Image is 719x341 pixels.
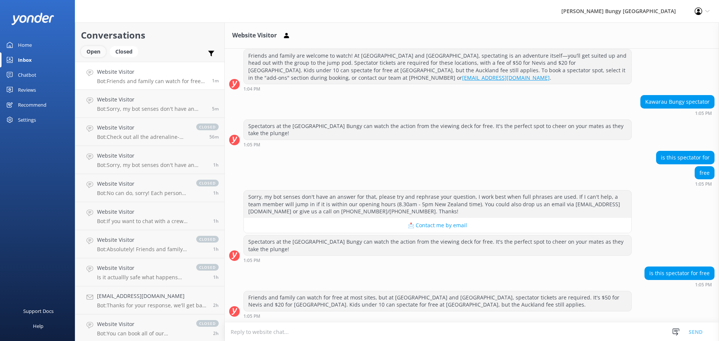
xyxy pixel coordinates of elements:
span: Sep 29 2025 11:31am (UTC +13:00) Pacific/Auckland [213,274,219,280]
h3: Website Visitor [232,31,277,40]
h4: Website Visitor [97,208,207,216]
div: Reviews [18,82,36,97]
h4: [EMAIL_ADDRESS][DOMAIN_NAME] [97,292,207,300]
span: Sep 29 2025 01:05pm (UTC +13:00) Pacific/Auckland [212,77,219,84]
strong: 1:05 PM [243,314,260,319]
a: [EMAIL_ADDRESS][DOMAIN_NAME] [462,74,550,81]
div: Help [33,319,43,334]
div: Inbox [18,52,32,67]
strong: 1:05 PM [695,283,712,287]
div: Spectators at the [GEOGRAPHIC_DATA] Bungy can watch the action from the viewing deck for free. It... [244,235,631,255]
a: Website VisitorBot:Sorry, my bot senses don't have an answer for that, please try and rephrase yo... [75,90,224,118]
div: free [695,167,714,179]
div: Settings [18,112,36,127]
div: Sep 29 2025 01:05pm (UTC +13:00) Pacific/Auckland [243,142,632,147]
h4: Website Visitor [97,236,189,244]
button: 📩 Contact me by email [244,218,631,233]
div: Friends and family are welcome to watch! At [GEOGRAPHIC_DATA] and [GEOGRAPHIC_DATA], spectating i... [244,49,631,84]
p: Bot: If you want to chat with a crew member, call us at [PHONE_NUMBER] or [PHONE_NUMBER]. You can... [97,218,207,225]
div: is this spectator for [656,151,714,164]
h4: Website Visitor [97,264,189,272]
div: Home [18,37,32,52]
span: Sep 29 2025 10:30am (UTC +13:00) Pacific/Auckland [213,302,219,308]
span: closed [196,264,219,271]
span: Sep 29 2025 11:51am (UTC +13:00) Pacific/Auckland [213,190,219,196]
a: Website VisitorIs it actuallly safe what happens after you jumpclosed1h [75,258,224,286]
div: Sep 29 2025 01:05pm (UTC +13:00) Pacific/Auckland [243,258,632,263]
h4: Website Visitor [97,68,206,76]
div: Recommend [18,97,46,112]
a: Open [81,47,110,55]
a: Website VisitorBot:Absolutely! Friends and family can come along for the ride. Just remember, spe... [75,230,224,258]
p: Bot: Friends and family can watch for free at most sites, but at [GEOGRAPHIC_DATA] and [GEOGRAPHI... [97,78,206,85]
div: Sep 29 2025 01:04pm (UTC +13:00) Pacific/Auckland [243,86,632,91]
p: Bot: Thanks for your response, we'll get back to you as soon as we can during opening hours. [97,302,207,309]
p: Bot: Sorry, my bot senses don't have an answer for that, please try and rephrase your question, I... [97,162,207,168]
span: Sep 29 2025 12:10pm (UTC +13:00) Pacific/Auckland [209,134,219,140]
a: Website VisitorBot:If you want to chat with a crew member, call us at [PHONE_NUMBER] or [PHONE_NU... [75,202,224,230]
div: Support Docs [23,304,54,319]
p: Bot: Check out all the adrenaline-pumping career opportunities at [PERSON_NAME] Bungy NZ right he... [97,134,189,140]
div: Sorry, my bot senses don't have an answer for that, please try and rephrase your question, I work... [244,191,631,218]
p: Bot: You can book all of our adrenaline-pumping experiences online! Just head over to our website... [97,330,189,337]
div: is this spectator for free [645,267,714,280]
a: Closed [110,47,142,55]
div: Sep 29 2025 01:05pm (UTC +13:00) Pacific/Auckland [640,110,715,116]
a: Website VisitorBot:Sorry, my bot senses don't have an answer for that, please try and rephrase yo... [75,146,224,174]
div: Sep 29 2025 01:05pm (UTC +13:00) Pacific/Auckland [695,181,715,186]
p: Is it actuallly safe what happens after you jump [97,274,189,281]
a: Website VisitorBot:No can do, sorry! Each person needs to hit that 35 kg minimum on their own to ... [75,174,224,202]
img: yonder-white-logo.png [11,13,54,25]
div: Spectators at the [GEOGRAPHIC_DATA] Bungy can watch the action from the viewing deck for free. It... [244,120,631,140]
h4: Website Visitor [97,180,189,188]
div: Kawarau Bungy spectator [641,95,714,108]
span: Sep 29 2025 11:33am (UTC +13:00) Pacific/Auckland [213,246,219,252]
p: Bot: Sorry, my bot senses don't have an answer for that, please try and rephrase your question, I... [97,106,206,112]
span: Sep 29 2025 01:01pm (UTC +13:00) Pacific/Auckland [212,106,219,112]
div: Open [81,46,106,57]
span: closed [196,320,219,327]
strong: 1:05 PM [243,258,260,263]
span: Sep 29 2025 12:03pm (UTC +13:00) Pacific/Auckland [213,162,219,168]
div: Sep 29 2025 01:05pm (UTC +13:00) Pacific/Auckland [644,282,715,287]
div: Chatbot [18,67,36,82]
strong: 1:05 PM [243,143,260,147]
a: Website VisitorBot:Friends and family can watch for free at most sites, but at [GEOGRAPHIC_DATA] ... [75,62,224,90]
strong: 1:05 PM [695,111,712,116]
h4: Website Visitor [97,152,207,160]
h4: Website Visitor [97,124,189,132]
div: Friends and family can watch for free at most sites, but at [GEOGRAPHIC_DATA] and [GEOGRAPHIC_DAT... [244,291,631,311]
h4: Website Visitor [97,95,206,104]
span: Sep 29 2025 11:38am (UTC +13:00) Pacific/Auckland [213,218,219,224]
p: Bot: Absolutely! Friends and family can come along for the ride. Just remember, spectator tickets... [97,246,189,253]
span: Sep 29 2025 10:08am (UTC +13:00) Pacific/Auckland [213,330,219,337]
a: Website VisitorBot:Check out all the adrenaline-pumping career opportunities at [PERSON_NAME] Bun... [75,118,224,146]
h2: Conversations [81,28,219,42]
p: Bot: No can do, sorry! Each person needs to hit that 35 kg minimum on their own to swing. Safety ... [97,190,189,197]
div: Sep 29 2025 01:05pm (UTC +13:00) Pacific/Auckland [243,313,632,319]
h4: Website Visitor [97,320,189,328]
div: Closed [110,46,138,57]
span: closed [196,180,219,186]
span: closed [196,236,219,243]
strong: 1:05 PM [695,182,712,186]
a: [EMAIL_ADDRESS][DOMAIN_NAME]Bot:Thanks for your response, we'll get back to you as soon as we can... [75,286,224,314]
span: closed [196,124,219,130]
strong: 1:04 PM [243,87,260,91]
